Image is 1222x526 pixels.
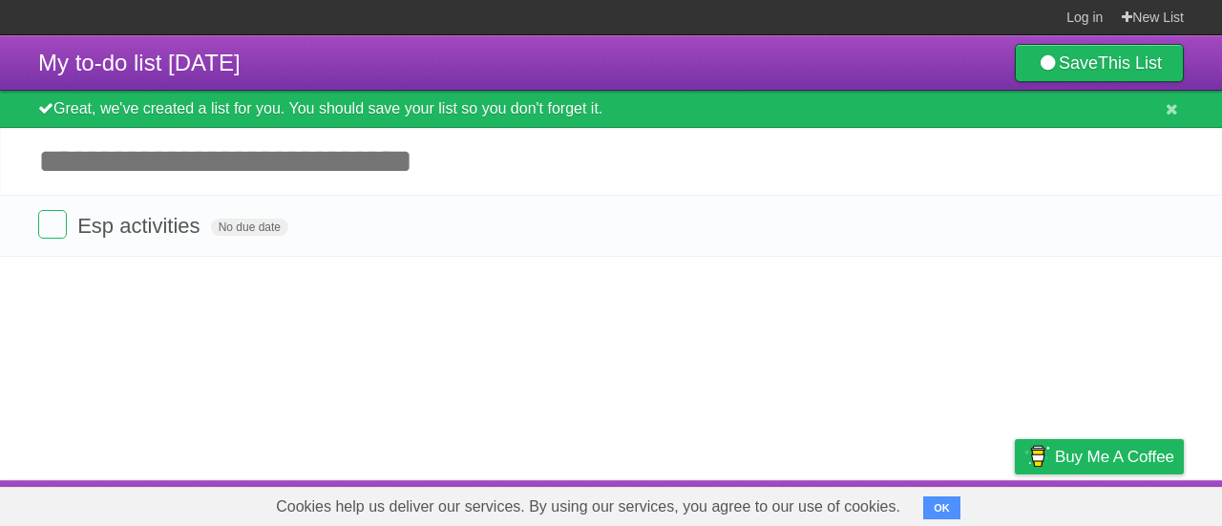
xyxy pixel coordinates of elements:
img: Buy me a coffee [1024,440,1050,473]
a: SaveThis List [1015,44,1184,82]
span: My to-do list [DATE] [38,50,241,75]
a: Terms [925,485,967,521]
span: No due date [211,219,288,236]
a: About [761,485,801,521]
span: Cookies help us deliver our services. By using our services, you agree to our use of cookies. [257,488,919,526]
b: This List [1098,53,1162,73]
span: Esp activities [77,214,204,238]
a: Developers [824,485,901,521]
span: Buy me a coffee [1055,440,1174,473]
button: OK [923,496,960,519]
label: Done [38,210,67,239]
a: Buy me a coffee [1015,439,1184,474]
a: Suggest a feature [1064,485,1184,521]
a: Privacy [990,485,1040,521]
